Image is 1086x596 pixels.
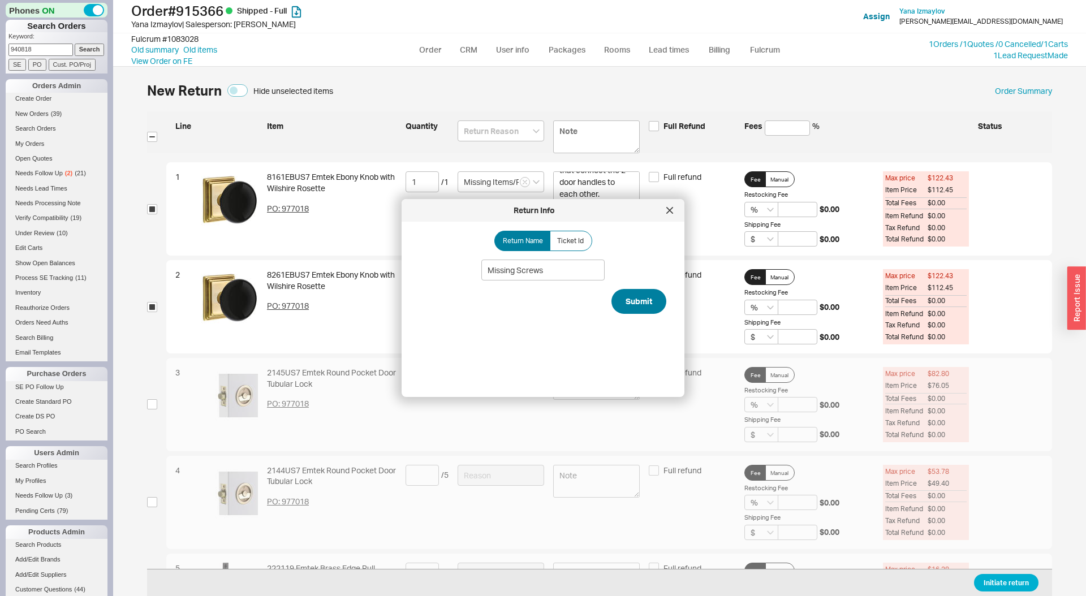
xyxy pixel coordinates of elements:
span: Item Price [885,185,928,195]
h1: Search Orders [6,20,107,32]
span: $122.43 [928,271,967,281]
span: Item Refund [885,309,928,319]
a: Fulcrum [742,40,788,60]
input: Reason [458,171,544,192]
span: $0.00 [928,321,967,330]
div: Purchase Orders [6,367,107,381]
span: Manual [770,273,788,282]
a: Create Standard PO [6,396,107,408]
a: PO Search [6,426,107,438]
a: 1Lead RequestMade [993,50,1068,60]
span: ON [42,5,55,16]
span: Under Review [15,230,54,236]
span: Needs Follow Up [15,492,63,499]
button: Assign [863,11,890,22]
a: Create DS PO [6,411,107,422]
span: ( 44 ) [74,586,85,593]
span: Pending Certs [15,507,55,514]
span: Tax Refund [885,321,928,330]
span: Restocking Fee [744,288,788,296]
span: $122.43 [928,174,967,183]
a: Lead times [640,40,697,60]
a: Add/Edit Suppliers [6,569,107,581]
span: ( 21 ) [75,170,86,176]
span: ( 2 ) [65,170,72,176]
a: Verify Compatibility(19) [6,212,107,224]
span: Fee [751,175,761,184]
span: $0.00 [820,234,839,245]
input: Full Refund [649,121,659,131]
span: Ticket Id [557,236,584,245]
div: Users Admin [6,446,107,460]
a: Email Templates [6,347,107,359]
a: Order [411,40,450,60]
a: /1Carts [1041,39,1068,49]
div: Fulcrum # 1083028 [131,33,199,45]
svg: open menu [533,129,540,133]
input: Return Reason [458,120,544,141]
div: Orders Admin [6,79,107,93]
a: Rooms [596,40,638,60]
span: ( 10 ) [57,230,68,236]
a: My Profiles [6,475,107,487]
span: Full refund [663,171,701,183]
span: Initiate return [984,576,1029,590]
a: Needs Lead Times [6,183,107,195]
span: $112.45 [928,283,967,293]
svg: open menu [767,305,774,310]
div: Phones [6,3,107,18]
span: Return Name [503,236,543,245]
a: Search Products [6,539,107,551]
span: Fee [751,273,761,282]
span: Manual [770,175,788,184]
div: 8161EBUS7 Emtek Ebony Knob with Wilshire Rosette [267,171,397,193]
a: Needs Follow Up(3) [6,490,107,502]
a: Add/Edit Brands [6,554,107,565]
a: Order Summary [995,85,1052,97]
a: 1Orders /1Quotes /0 Cancelled [929,39,1041,49]
span: Shipped - Full [237,6,287,15]
span: Total Refund [885,235,928,244]
span: $0.00 [928,223,967,233]
a: Pending Certs(79) [6,505,107,517]
a: Process SE Tracking(11) [6,272,107,284]
input: Select... [744,300,778,315]
input: Full refund [649,172,659,182]
a: SE PO Follow Up [6,381,107,393]
a: Create Order [6,93,107,105]
div: 8261EBUS7 Emtek Ebony Knob with Wilshire Rosette [267,269,397,291]
input: Select... [744,202,778,217]
span: Needs Processing Note [15,200,81,206]
h1: Order # 915366 [131,3,546,19]
input: SE [8,59,26,71]
div: Shipping Fee [744,318,874,327]
a: Edit Carts [6,242,107,254]
a: Customer Questions(44) [6,584,107,595]
span: $0.00 [820,301,839,313]
button: Initiate return [974,574,1038,591]
input: Cust. PO/Proj [49,59,96,71]
span: Max price [885,271,928,281]
span: Quantity [406,120,449,153]
a: Yana Izmaylov [899,7,945,15]
a: Old items [183,44,217,55]
span: $0.00 [928,211,967,221]
span: $0.00 [928,295,967,307]
svg: open menu [533,180,540,184]
span: Total Fees [885,197,928,209]
span: Process SE Tracking [15,274,73,281]
a: Search Profiles [6,460,107,472]
a: CRM [452,40,485,60]
span: Submit [626,295,652,308]
span: $0.00 [928,235,967,244]
a: Old summary [131,44,179,55]
span: Restocking Fee [744,191,788,198]
button: Submit [611,289,666,314]
span: New Orders [15,110,49,117]
span: Fees [744,120,762,153]
div: Yana Izmaylov | Salesperson: [PERSON_NAME] [131,19,546,30]
div: 2 [175,269,192,344]
button: Hide unselected items [227,84,248,97]
a: Needs Follow Up(2)(21) [6,167,107,179]
input: Select... [744,231,778,247]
